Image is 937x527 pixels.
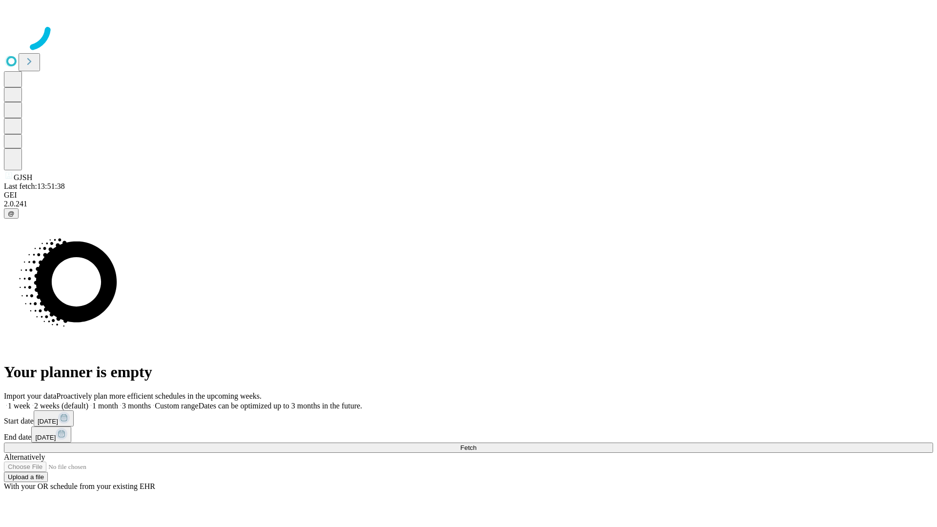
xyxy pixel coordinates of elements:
[4,482,155,490] span: With your OR schedule from your existing EHR
[35,434,56,441] span: [DATE]
[4,453,45,461] span: Alternatively
[14,173,32,182] span: GJSH
[92,402,118,410] span: 1 month
[4,410,933,426] div: Start date
[199,402,362,410] span: Dates can be optimized up to 3 months in the future.
[8,402,30,410] span: 1 week
[155,402,198,410] span: Custom range
[34,402,88,410] span: 2 weeks (default)
[4,200,933,208] div: 2.0.241
[122,402,151,410] span: 3 months
[31,426,71,443] button: [DATE]
[4,363,933,381] h1: Your planner is empty
[4,392,57,400] span: Import your data
[38,418,58,425] span: [DATE]
[4,208,19,219] button: @
[4,426,933,443] div: End date
[460,444,476,451] span: Fetch
[34,410,74,426] button: [DATE]
[4,443,933,453] button: Fetch
[8,210,15,217] span: @
[57,392,262,400] span: Proactively plan more efficient schedules in the upcoming weeks.
[4,182,65,190] span: Last fetch: 13:51:38
[4,191,933,200] div: GEI
[4,472,48,482] button: Upload a file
